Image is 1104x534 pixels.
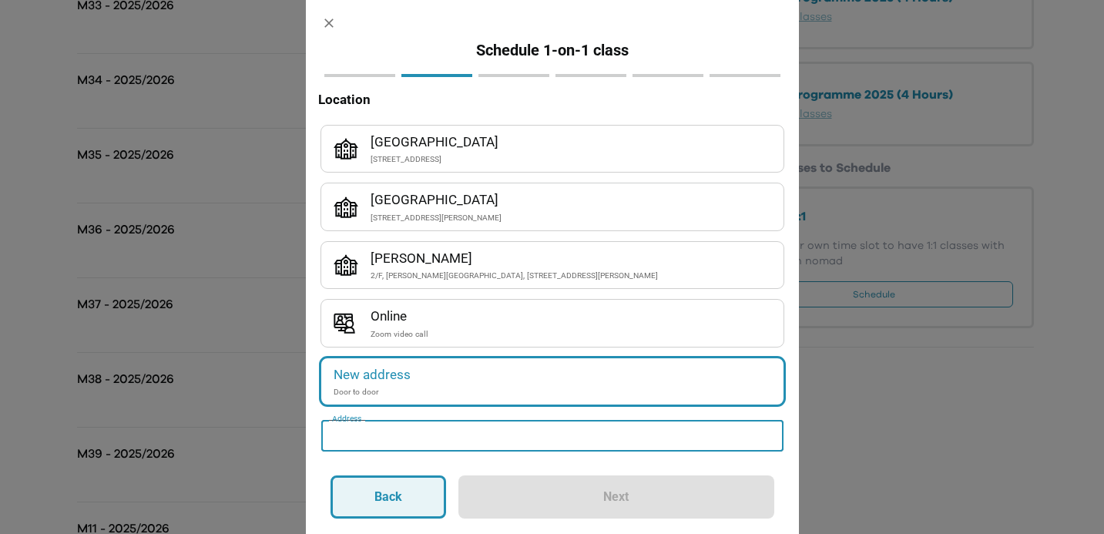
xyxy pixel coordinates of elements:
[334,364,771,385] h6: New address
[321,183,784,230] div: [GEOGRAPHIC_DATA][STREET_ADDRESS][PERSON_NAME]
[371,190,771,210] h6: [GEOGRAPHIC_DATA]
[321,242,784,288] div: [PERSON_NAME]2/F, [PERSON_NAME][GEOGRAPHIC_DATA], [STREET_ADDRESS][PERSON_NAME]
[321,358,784,405] div: New addressDoor to door
[331,475,446,519] button: Back
[318,41,787,60] h5: Schedule 1-on-1 class
[318,89,787,110] h6: Location
[371,132,771,153] h6: [GEOGRAPHIC_DATA]
[371,248,771,269] h6: [PERSON_NAME]
[371,153,771,166] div: [STREET_ADDRESS]
[371,306,771,327] h6: Online
[321,300,784,346] div: OnlineZoom video call
[371,211,771,224] div: [STREET_ADDRESS][PERSON_NAME]
[371,327,771,341] div: Zoom video call
[334,385,771,398] div: Door to door
[332,413,361,425] label: Address
[374,488,402,506] p: Back
[371,269,771,282] div: 2/F, [PERSON_NAME][GEOGRAPHIC_DATA], [STREET_ADDRESS][PERSON_NAME]
[321,126,784,172] div: [GEOGRAPHIC_DATA][STREET_ADDRESS]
